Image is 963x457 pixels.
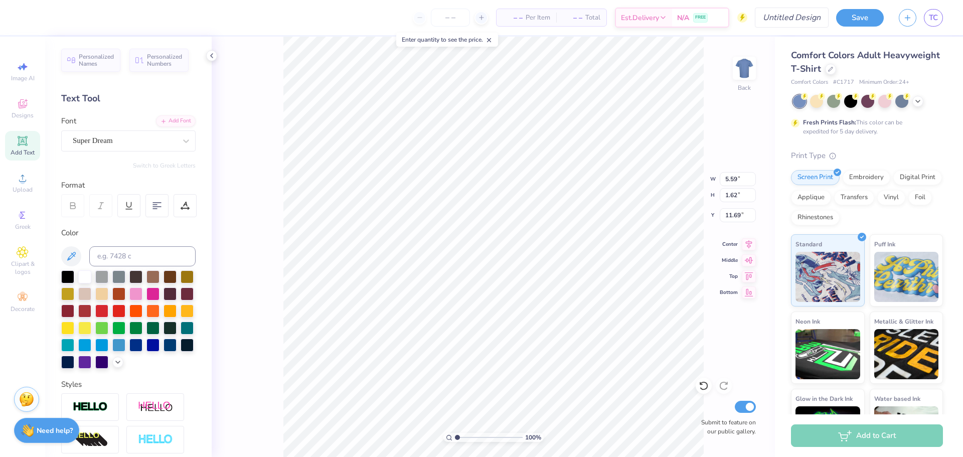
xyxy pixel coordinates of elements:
span: Greek [15,223,31,231]
span: Glow in the Dark Ink [795,393,853,404]
a: TC [924,9,943,27]
img: Neon Ink [795,329,860,379]
span: Water based Ink [874,393,920,404]
input: – – [431,9,470,27]
span: Total [585,13,600,23]
div: Digital Print [893,170,942,185]
span: Standard [795,239,822,249]
img: Stroke [73,401,108,413]
div: Color [61,227,196,239]
div: Format [61,180,197,191]
span: N/A [677,13,689,23]
span: TC [929,12,938,24]
img: Metallic & Glitter Ink [874,329,939,379]
button: Switch to Greek Letters [133,162,196,170]
div: Text Tool [61,92,196,105]
button: Save [836,9,884,27]
div: Back [738,83,751,92]
div: Applique [791,190,831,205]
img: Puff Ink [874,252,939,302]
div: Styles [61,379,196,390]
strong: Fresh Prints Flash: [803,118,856,126]
span: Comfort Colors Adult Heavyweight T-Shirt [791,49,940,75]
img: Glow in the Dark Ink [795,406,860,456]
span: # C1717 [833,78,854,87]
div: Print Type [791,150,943,162]
span: FREE [695,14,706,21]
span: – – [562,13,582,23]
span: Middle [720,257,738,264]
img: Shadow [138,401,173,413]
div: Foil [908,190,932,205]
input: Untitled Design [755,8,829,28]
span: Personalized Numbers [147,53,183,67]
label: Font [61,115,76,127]
div: Enter quantity to see the price. [396,33,498,47]
span: Add Text [11,148,35,157]
span: Per Item [526,13,550,23]
span: Bottom [720,289,738,296]
img: Water based Ink [874,406,939,456]
span: – – [503,13,523,23]
span: Upload [13,186,33,194]
span: Puff Ink [874,239,895,249]
span: Image AI [11,74,35,82]
div: Rhinestones [791,210,840,225]
label: Submit to feature on our public gallery. [696,418,756,436]
img: Back [734,58,754,78]
span: Decorate [11,305,35,313]
span: 100 % [525,433,541,442]
span: Comfort Colors [791,78,828,87]
div: Vinyl [877,190,905,205]
img: Standard [795,252,860,302]
span: Top [720,273,738,280]
img: Negative Space [138,434,173,445]
div: This color can be expedited for 5 day delivery. [803,118,926,136]
span: Center [720,241,738,248]
span: Minimum Order: 24 + [859,78,909,87]
span: Metallic & Glitter Ink [874,316,933,327]
div: Transfers [834,190,874,205]
span: Est. Delivery [621,13,659,23]
img: 3d Illusion [73,432,108,448]
span: Clipart & logos [5,260,40,276]
span: Neon Ink [795,316,820,327]
span: Designs [12,111,34,119]
div: Embroidery [843,170,890,185]
input: e.g. 7428 c [89,246,196,266]
span: Personalized Names [79,53,114,67]
div: Add Font [156,115,196,127]
strong: Need help? [37,426,73,435]
div: Screen Print [791,170,840,185]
